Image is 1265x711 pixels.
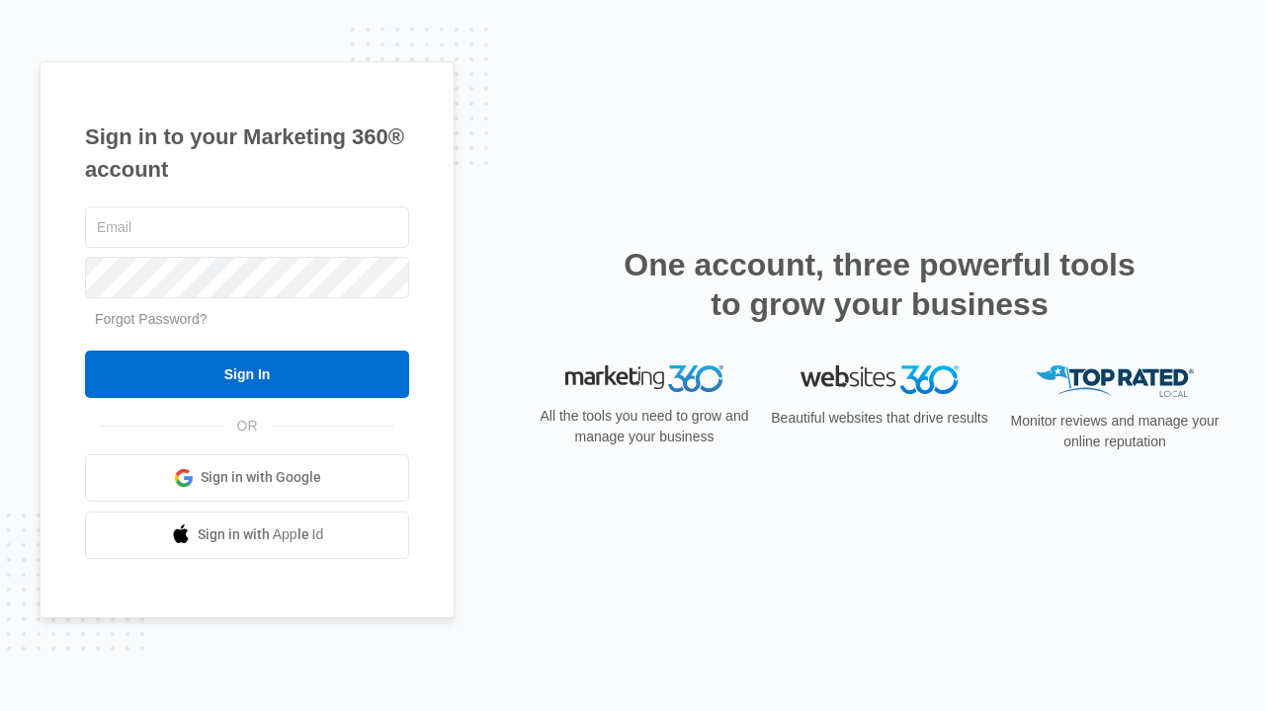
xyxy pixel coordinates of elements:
[85,206,409,248] input: Email
[769,408,990,429] p: Beautiful websites that drive results
[85,120,409,186] h1: Sign in to your Marketing 360® account
[201,467,321,488] span: Sign in with Google
[534,406,755,447] p: All the tools you need to grow and manage your business
[565,365,723,393] img: Marketing 360
[223,416,272,436] span: OR
[85,454,409,502] a: Sign in with Google
[618,245,1141,324] h2: One account, three powerful tools to grow your business
[1036,365,1194,398] img: Top Rated Local
[1004,411,1225,452] p: Monitor reviews and manage your online reputation
[198,524,324,545] span: Sign in with Apple Id
[801,365,959,394] img: Websites 360
[85,512,409,559] a: Sign in with Apple Id
[85,351,409,398] input: Sign In
[95,311,208,327] a: Forgot Password?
